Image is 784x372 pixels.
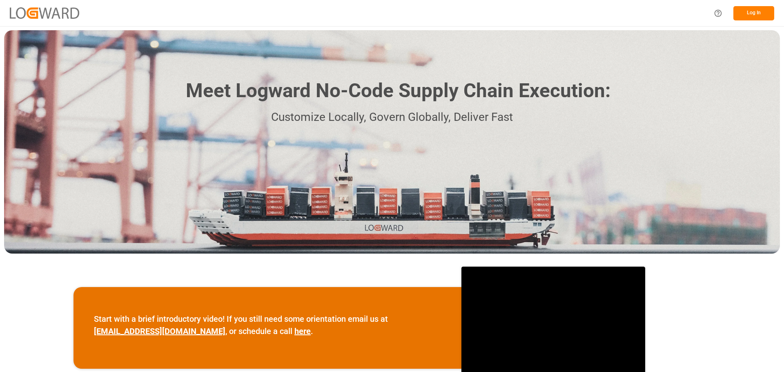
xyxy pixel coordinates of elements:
[294,326,311,336] a: here
[94,326,225,336] a: [EMAIL_ADDRESS][DOMAIN_NAME]
[174,108,610,127] p: Customize Locally, Govern Globally, Deliver Fast
[709,4,727,22] button: Help Center
[733,6,774,20] button: Log In
[186,76,610,105] h1: Meet Logward No-Code Supply Chain Execution:
[94,313,441,337] p: Start with a brief introductory video! If you still need some orientation email us at , or schedu...
[10,7,79,18] img: Logward_new_orange.png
